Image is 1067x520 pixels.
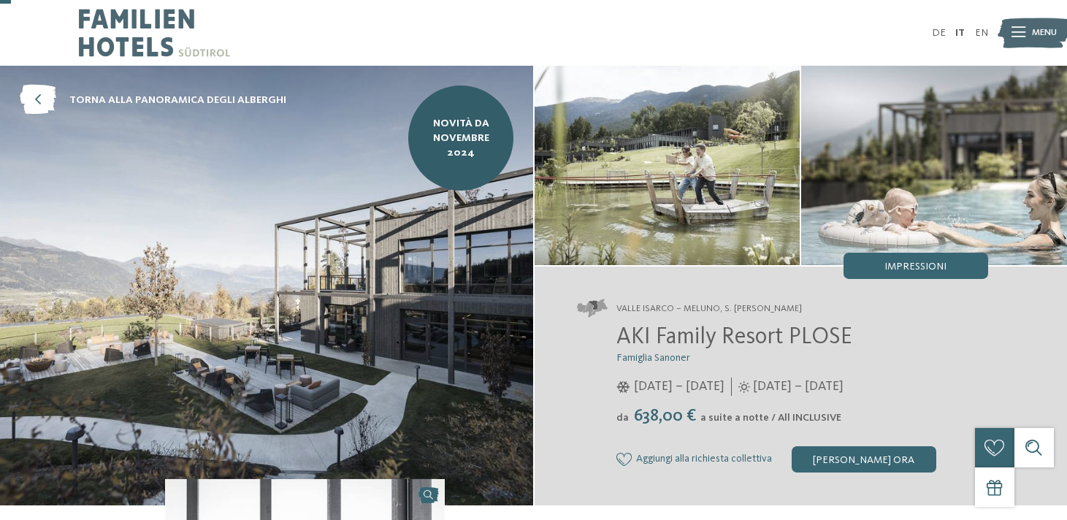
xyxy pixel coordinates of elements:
span: a suite a notte / All INCLUSIVE [700,413,841,423]
i: Orari d'apertura inverno [616,381,630,393]
span: Menu [1032,26,1057,39]
img: AKI: tutto quello che un bimbo può desiderare [801,66,1067,265]
div: [PERSON_NAME] ora [792,446,936,473]
i: Orari d'apertura estate [738,381,750,393]
a: torna alla panoramica degli alberghi [20,85,286,115]
span: Famiglia Sanoner [616,353,690,363]
span: Aggiungi alla richiesta collettiva [636,454,772,465]
span: AKI Family Resort PLOSE [616,326,852,349]
a: EN [975,28,988,38]
span: da [616,413,629,423]
span: Valle Isarco – Meluno, S. [PERSON_NAME] [616,302,802,316]
a: DE [932,28,946,38]
span: NOVITÀ da novembre 2024 [418,116,504,160]
span: 638,00 € [630,408,699,425]
span: torna alla panoramica degli alberghi [69,93,286,107]
img: AKI: tutto quello che un bimbo può desiderare [535,66,800,265]
span: [DATE] – [DATE] [753,378,844,396]
a: IT [955,28,965,38]
span: [DATE] – [DATE] [634,378,724,396]
span: Impressioni [884,261,946,272]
